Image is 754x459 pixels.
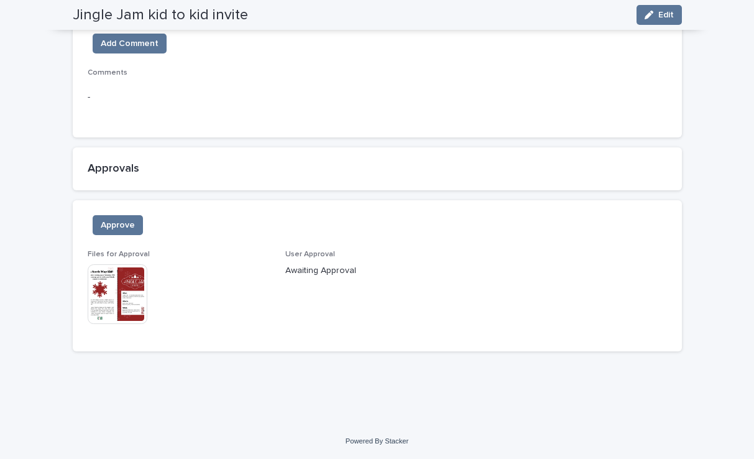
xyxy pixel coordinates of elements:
[93,215,143,235] button: Approve
[346,437,408,445] a: Powered By Stacker
[658,11,674,19] span: Edit
[637,5,682,25] button: Edit
[88,162,667,176] h2: Approvals
[285,264,469,277] p: Awaiting Approval
[101,219,135,231] span: Approve
[73,6,248,24] h2: Jingle Jam kid to kid invite
[88,251,150,258] span: Files for Approval
[93,34,167,53] button: Add Comment
[101,37,159,50] span: Add Comment
[88,91,667,104] p: -
[88,69,127,76] span: Comments
[285,251,335,258] span: User Approval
